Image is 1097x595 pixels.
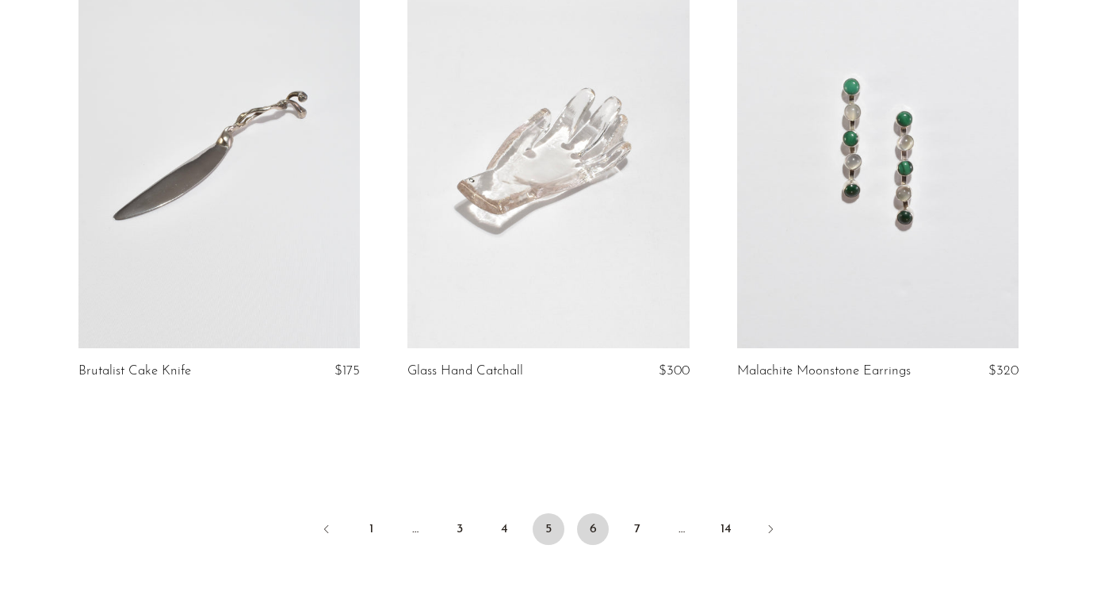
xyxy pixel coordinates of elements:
[355,513,387,545] a: 1
[755,513,786,548] a: Next
[488,513,520,545] a: 4
[399,513,431,545] span: …
[710,513,742,545] a: 14
[407,364,523,378] a: Glass Hand Catchall
[334,364,360,378] span: $175
[444,513,476,545] a: 3
[533,513,564,545] span: 5
[737,364,911,378] a: Malachite Moonstone Earrings
[621,513,653,545] a: 7
[988,364,1019,378] span: $320
[577,513,609,545] a: 6
[659,364,690,378] span: $300
[311,513,342,548] a: Previous
[666,513,698,545] span: …
[78,364,191,378] a: Brutalist Cake Knife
